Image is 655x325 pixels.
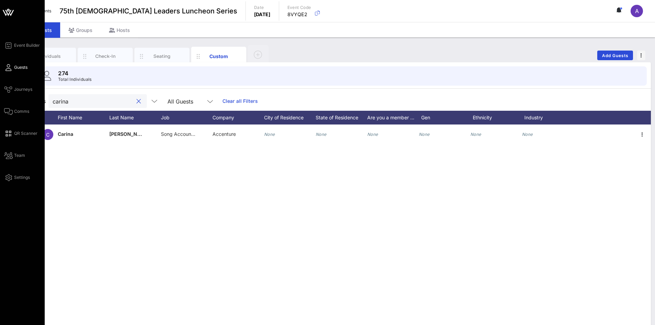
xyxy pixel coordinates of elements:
p: 8VYQE2 [287,11,311,18]
button: Add Guests [597,51,633,60]
span: [PERSON_NAME] [109,131,150,137]
span: Settings [14,174,30,181]
div: Check-In [90,53,121,59]
div: Ethnicity [473,111,524,124]
button: clear icon [137,98,141,105]
div: State of Residence [316,111,367,124]
div: Gen [421,111,473,124]
a: Settings [4,173,30,182]
span: QR Scanner [14,130,37,137]
a: QR Scanner [4,129,37,138]
i: None [264,132,275,137]
span: Guests [14,64,28,71]
div: First Name [58,111,109,124]
div: Seating [147,53,177,59]
span: Song Account Lead [161,131,206,137]
div: All Guests [167,98,193,105]
i: None [419,132,430,137]
a: Clear all Filters [222,97,258,105]
span: 75th [DEMOGRAPHIC_DATA] Leaders Luncheon Series [59,6,237,16]
div: Company [212,111,264,124]
span: Team [14,152,25,159]
i: None [316,132,327,137]
a: Journeys [4,85,32,94]
p: [DATE] [254,11,271,18]
div: A [631,5,643,17]
div: Custom [204,53,234,60]
a: Team [4,151,25,160]
span: A [635,8,639,14]
i: None [367,132,378,137]
div: Groups [60,22,101,38]
span: C [46,132,50,138]
i: None [470,132,481,137]
div: City of Residence [264,111,316,124]
span: Event Builder [14,42,40,48]
a: Event Builder [4,41,40,50]
a: Comms [4,107,29,116]
div: Last Name [109,111,161,124]
div: Hosts [101,22,138,38]
div: Industry [524,111,576,124]
span: Journeys [14,86,32,93]
span: Carina [58,131,73,137]
span: Comms [14,108,29,115]
p: Total Individuals [58,76,92,83]
i: None [522,132,533,137]
span: Add Guests [602,53,629,58]
a: Guests [4,63,28,72]
div: Are you a member … [367,111,421,124]
span: Accenture [212,131,236,137]
div: All Guests [163,94,218,108]
div: Individuals [33,53,64,59]
p: Date [254,4,271,11]
p: Event Code [287,4,311,11]
p: 274 [58,69,92,77]
div: Job [161,111,212,124]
